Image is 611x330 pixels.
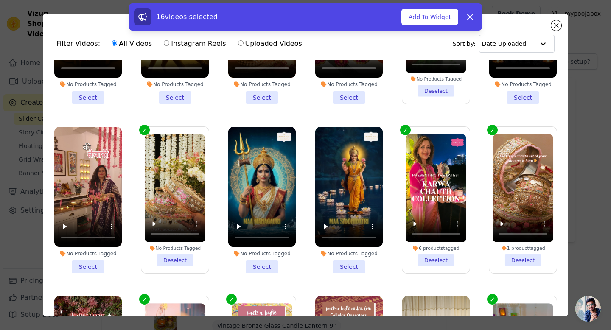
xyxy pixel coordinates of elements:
div: No Products Tagged [315,81,383,88]
div: Filter Videos: [56,34,307,53]
div: No Products Tagged [141,81,209,88]
div: No Products Tagged [489,81,557,88]
div: No Products Tagged [54,81,122,88]
div: No Products Tagged [54,250,122,257]
label: Instagram Reels [163,38,226,49]
div: Sort by: [453,35,555,53]
div: 6 products tagged [406,245,466,251]
button: Add To Widget [401,9,458,25]
span: 16 videos selected [156,13,218,21]
div: No Products Tagged [228,250,296,257]
div: Open chat [575,296,601,322]
label: Uploaded Videos [238,38,303,49]
div: No Products Tagged [228,81,296,88]
div: 1 product tagged [493,245,553,251]
label: All Videos [111,38,152,49]
div: No Products Tagged [315,250,383,257]
div: No Products Tagged [406,76,466,82]
div: No Products Tagged [145,245,205,251]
